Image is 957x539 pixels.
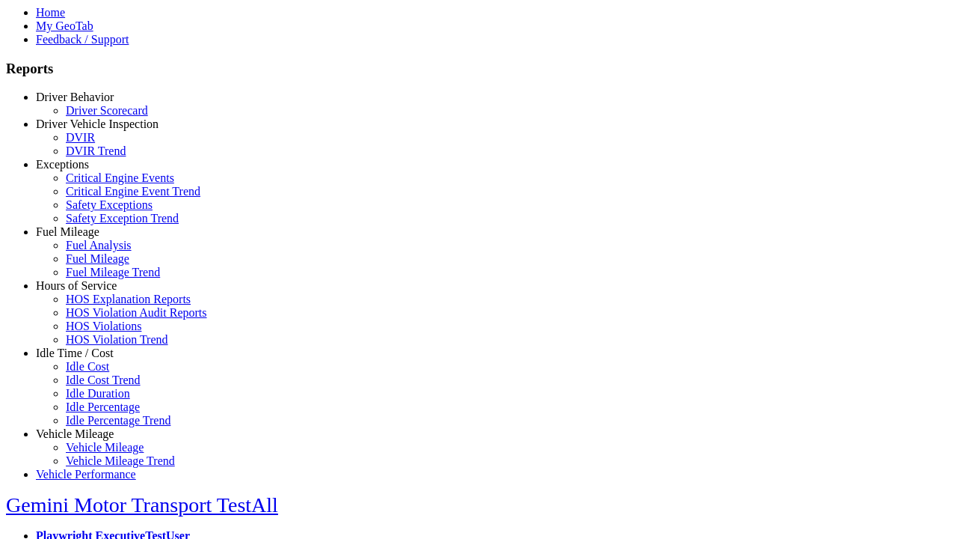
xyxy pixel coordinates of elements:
h3: Reports [6,61,951,77]
a: Feedback / Support [36,33,129,46]
a: Fuel Mileage Trend [66,266,160,278]
a: Driver Vehicle Inspection [36,118,159,130]
a: Safety Exceptions [66,198,153,211]
a: Safety Exception Trend [66,212,179,225]
a: Gemini Motor Transport TestAll [6,493,278,517]
a: Idle Duration [66,387,130,400]
a: HOS Violation Audit Reports [66,306,207,319]
a: Home [36,6,65,19]
a: Driver Scorecard [66,104,148,117]
a: Fuel Mileage [36,225,99,238]
a: Vehicle Mileage [66,441,144,454]
a: Fuel Analysis [66,239,132,252]
a: Vehicle Mileage [36,427,114,440]
a: DVIR Trend [66,144,126,157]
a: HOS Explanation Reports [66,293,191,305]
a: Idle Cost Trend [66,374,141,386]
a: HOS Violations [66,320,141,332]
a: DVIR [66,131,95,144]
a: Vehicle Performance [36,468,136,481]
a: Fuel Mileage [66,252,129,265]
a: Driver Behavior [36,91,114,103]
a: Critical Engine Event Trend [66,185,200,198]
a: Idle Percentage [66,401,140,413]
a: Idle Time / Cost [36,347,114,359]
a: Vehicle Mileage Trend [66,454,175,467]
a: Hours of Service [36,279,117,292]
a: Critical Engine Events [66,171,174,184]
a: Exceptions [36,158,89,171]
a: HOS Violation Trend [66,333,168,346]
a: Idle Percentage Trend [66,414,170,427]
a: My GeoTab [36,19,93,32]
a: Idle Cost [66,360,109,373]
